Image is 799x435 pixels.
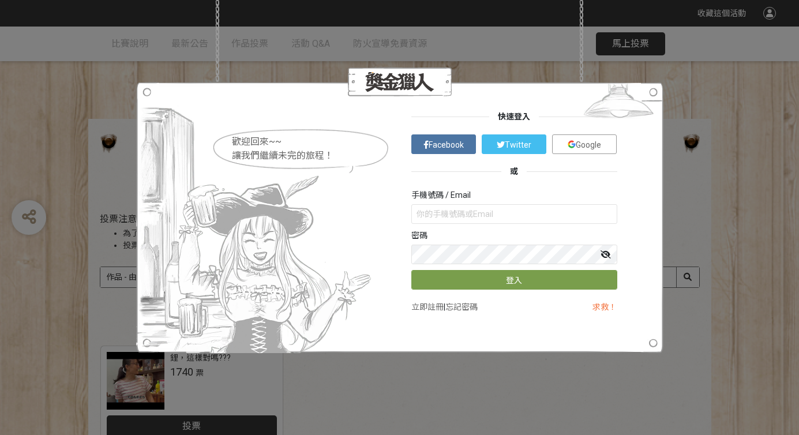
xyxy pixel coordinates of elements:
input: 你的手機號碼或Email [411,204,617,224]
button: 登入 [411,270,617,290]
img: icon_google.e274bc9.svg [568,140,576,148]
span: Google [576,140,601,149]
div: 歡迎回來~~ [232,135,390,149]
span: Facebook [429,140,464,149]
img: Hostess [136,82,376,353]
a: 立即註冊 [411,302,444,312]
span: 或 [501,167,527,176]
img: Light [574,82,663,125]
a: 忘記密碼 [445,302,478,312]
span: Twitter [505,140,531,149]
span: | [444,302,445,312]
span: 快速登入 [489,112,539,121]
label: 密碼 [411,230,427,242]
a: 求救！ [592,302,617,312]
div: 讓我們繼續未完的旅程！ [232,149,390,163]
label: 手機號碼 / Email [411,189,471,201]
